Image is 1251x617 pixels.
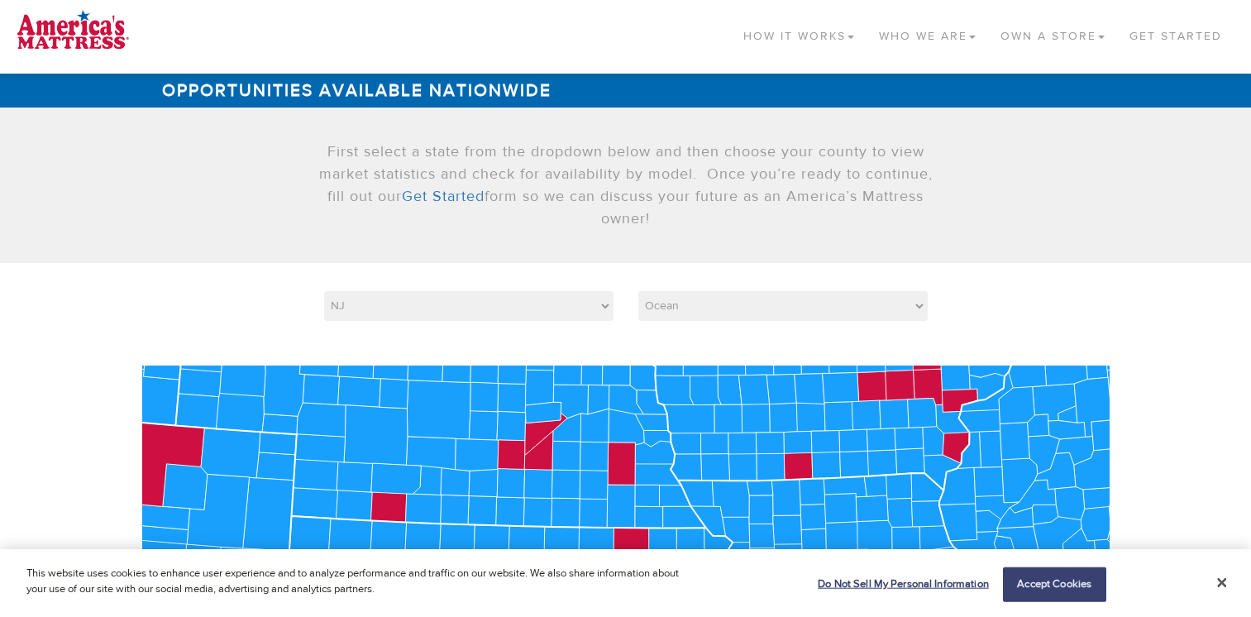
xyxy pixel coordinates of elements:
[809,568,989,601] button: Do Not Sell My Personal Information
[1217,576,1227,591] button: Close
[316,141,936,230] p: First select a state from the dropdown below and then choose your county to view market statistic...
[155,74,1097,108] h1: Opportunities Available Nationwide
[402,187,485,206] a: Get Started
[17,8,129,50] img: logo
[988,8,1117,57] a: Own a Store
[1117,8,1234,57] a: Get Started
[26,566,688,598] p: This website uses cookies to enhance user experience and to analyze performance and traffic on ou...
[731,8,867,57] a: How It Works
[1003,567,1106,602] button: Accept Cookies
[867,8,988,57] a: Who We Are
